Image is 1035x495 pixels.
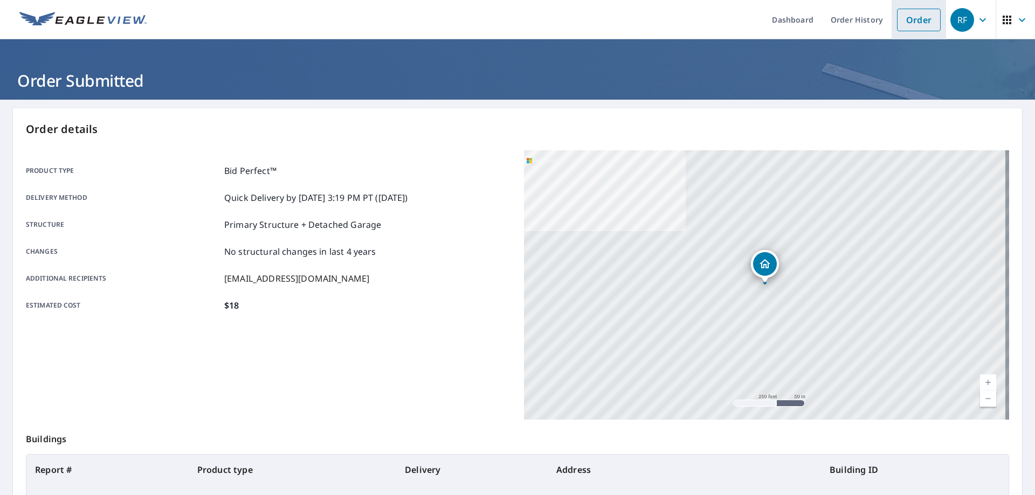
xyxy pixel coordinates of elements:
[980,374,996,391] a: Current Level 17, Zoom In
[26,121,1009,137] p: Order details
[26,218,220,231] p: Structure
[19,12,147,28] img: EV Logo
[897,9,941,31] a: Order
[26,299,220,312] p: Estimated cost
[224,191,408,204] p: Quick Delivery by [DATE] 3:19 PM PT ([DATE])
[224,272,369,285] p: [EMAIL_ADDRESS][DOMAIN_NAME]
[26,455,189,485] th: Report #
[26,191,220,204] p: Delivery method
[26,420,1009,454] p: Buildings
[950,8,974,32] div: RF
[224,299,239,312] p: $18
[224,218,381,231] p: Primary Structure + Detached Garage
[751,250,779,283] div: Dropped pin, building 1, Residential property, 100 Songbird Ln Chapel Hill, NC 27514
[396,455,548,485] th: Delivery
[189,455,396,485] th: Product type
[13,69,1022,92] h1: Order Submitted
[548,455,821,485] th: Address
[26,245,220,258] p: Changes
[821,455,1009,485] th: Building ID
[980,391,996,407] a: Current Level 17, Zoom Out
[224,245,376,258] p: No structural changes in last 4 years
[224,164,277,177] p: Bid Perfect™
[26,164,220,177] p: Product type
[26,272,220,285] p: Additional recipients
